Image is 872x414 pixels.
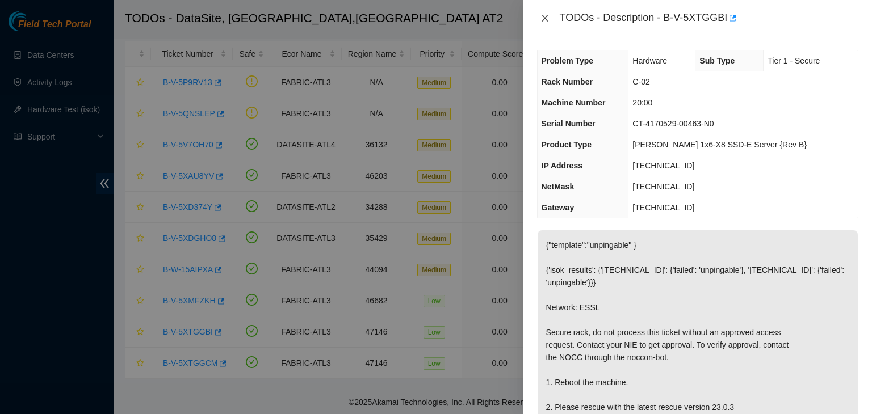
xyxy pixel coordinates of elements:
[632,119,714,128] span: CT-4170529-00463-N0
[542,182,575,191] span: NetMask
[632,56,667,65] span: Hardware
[542,161,582,170] span: IP Address
[537,13,553,24] button: Close
[542,77,593,86] span: Rack Number
[632,161,694,170] span: [TECHNICAL_ID]
[632,182,694,191] span: [TECHNICAL_ID]
[699,56,735,65] span: Sub Type
[632,98,652,107] span: 20:00
[632,77,649,86] span: C-02
[560,9,858,27] div: TODOs - Description - B-V-5XTGGBI
[542,119,596,128] span: Serial Number
[540,14,550,23] span: close
[768,56,820,65] span: Tier 1 - Secure
[542,203,575,212] span: Gateway
[542,56,594,65] span: Problem Type
[542,98,606,107] span: Machine Number
[542,140,592,149] span: Product Type
[632,203,694,212] span: [TECHNICAL_ID]
[632,140,807,149] span: [PERSON_NAME] 1x6-X8 SSD-E Server {Rev B}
